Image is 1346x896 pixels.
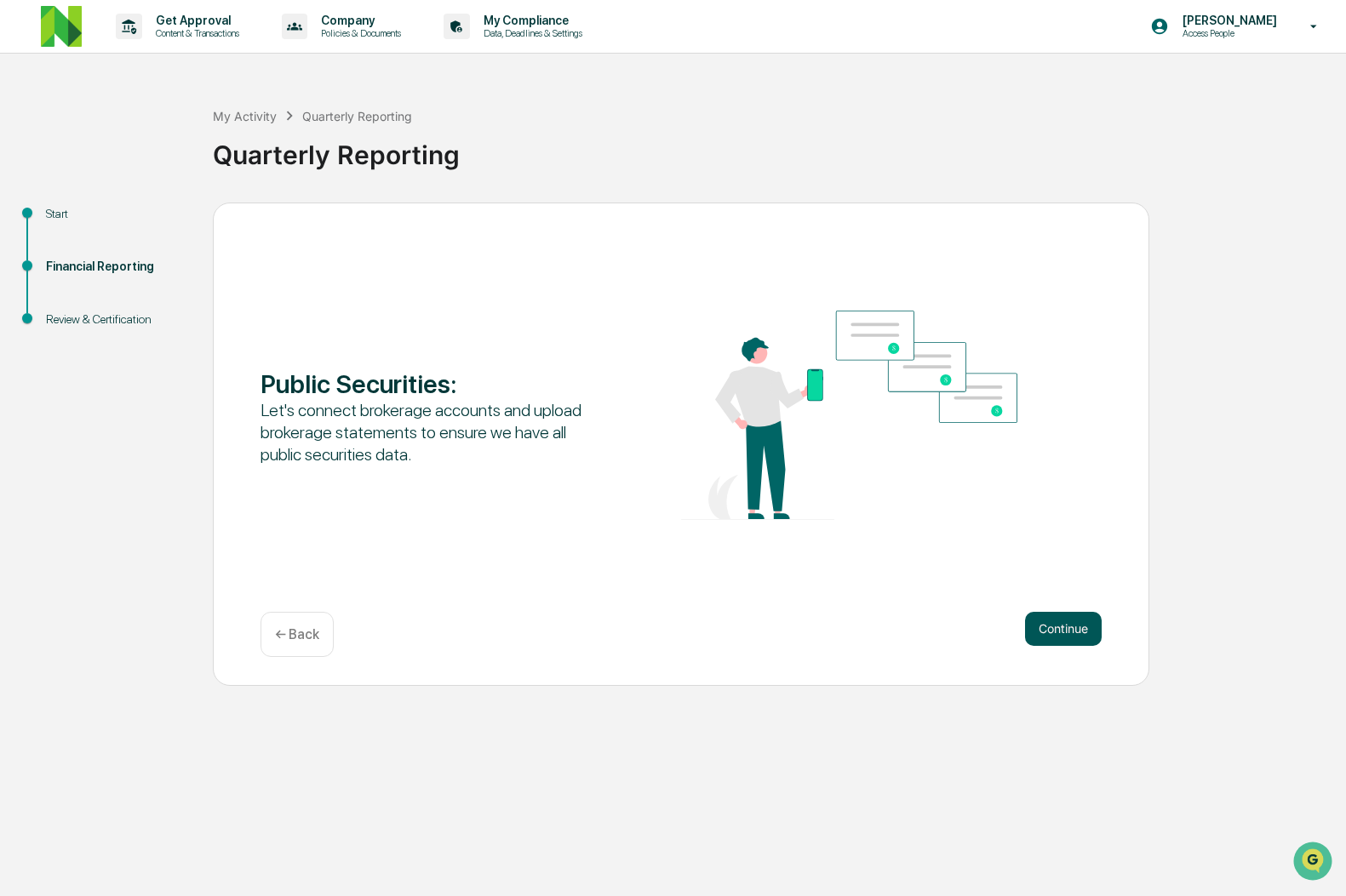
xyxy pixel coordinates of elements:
img: Public Securities [681,311,1017,520]
div: Start [46,205,186,223]
span: Data Lookup [34,247,107,264]
p: ← Back [275,626,319,642]
p: Company [307,14,410,27]
div: 🔎 [17,248,31,262]
p: Policies & Documents [307,27,410,39]
div: Start new chat [58,130,279,147]
button: Continue [1025,612,1102,646]
a: 🔎Data Lookup [10,240,114,271]
img: 1746055101610-c473b297-6a78-478c-a979-82029cc54cd1 [17,130,48,161]
div: Financial Reporting [46,258,186,276]
span: Attestations [140,214,211,231]
div: Quarterly Reporting [302,109,412,123]
div: Quarterly Reporting [213,126,1337,170]
div: Let's connect brokerage accounts and upload brokerage statements to ensure we have all public sec... [261,399,597,465]
div: Public Securities : [261,368,597,399]
p: My Compliance [470,14,591,27]
p: Content & Transactions [142,27,248,39]
a: Powered byPylon [120,288,206,301]
p: Get Approval [142,14,248,27]
img: logo [41,6,82,47]
p: Access People [1169,27,1286,39]
p: How can we help? [17,36,310,63]
span: Preclearance [34,214,110,231]
button: Start new chat [289,135,310,156]
div: 🖐️ [17,216,31,230]
p: [PERSON_NAME] [1169,14,1286,27]
a: 🖐️Preclearance [10,208,117,238]
div: Review & Certification [46,311,186,328]
p: Data, Deadlines & Settings [470,27,591,39]
div: We're available if you need us! [58,147,215,161]
div: My Activity [213,109,277,123]
div: 🗄️ [123,216,137,230]
iframe: Open customer support [1292,840,1337,886]
a: 🗄️Attestations [117,208,218,238]
span: Pylon [169,288,206,301]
